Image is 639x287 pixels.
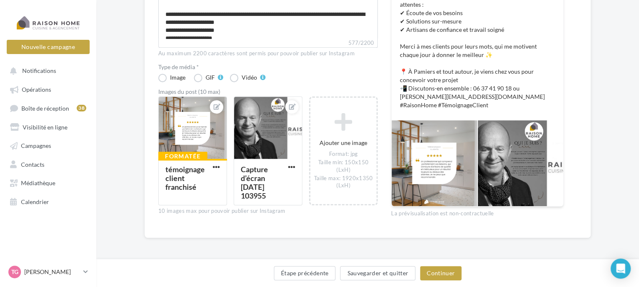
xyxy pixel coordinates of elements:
[21,104,69,111] span: Boîte de réception
[158,207,378,215] div: 10 images max pour pouvoir publier sur Instagram
[77,105,86,111] div: 38
[158,39,378,48] label: 577/2200
[158,64,378,70] label: Type de média *
[5,119,91,134] a: Visibilité en ligne
[5,81,91,96] a: Opérations
[21,179,55,186] span: Médiathèque
[158,152,207,161] div: Formatée
[21,142,51,149] span: Campagnes
[242,75,257,80] div: Vidéo
[274,266,336,280] button: Étape précédente
[241,165,268,200] div: Capture d’écran [DATE] 103955
[21,160,44,168] span: Contacts
[5,63,88,78] button: Notifications
[11,268,18,276] span: TG
[5,194,91,209] a: Calendrier
[391,207,564,217] div: La prévisualisation est non-contractuelle
[340,266,415,280] button: Sauvegarder et quitter
[7,40,90,54] button: Nouvelle campagne
[170,75,186,80] div: Image
[22,67,56,74] span: Notifications
[158,50,378,57] div: Au maximum 2200 caractères sont permis pour pouvoir publier sur Instagram
[24,268,80,276] p: [PERSON_NAME]
[5,156,91,171] a: Contacts
[206,75,215,80] div: GIF
[158,89,378,95] div: Images du post (10 max)
[165,165,205,191] div: témoignage client franchisé
[22,86,51,93] span: Opérations
[5,100,91,116] a: Boîte de réception38
[7,264,90,280] a: TG [PERSON_NAME]
[5,175,91,190] a: Médiathèque
[21,198,49,205] span: Calendrier
[611,259,631,279] div: Open Intercom Messenger
[23,123,67,130] span: Visibilité en ligne
[5,137,91,153] a: Campagnes
[420,266,461,280] button: Continuer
